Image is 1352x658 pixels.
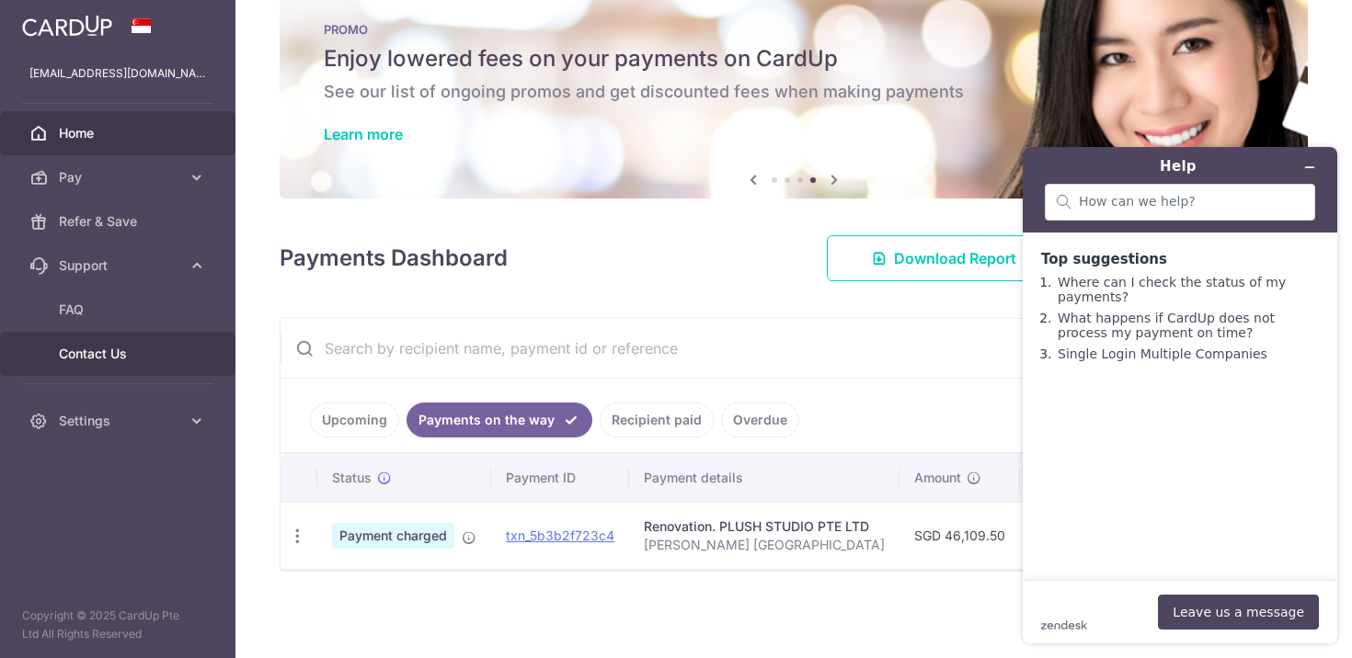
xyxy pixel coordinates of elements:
[506,528,614,543] a: txn_5b3b2f723c4
[332,523,454,549] span: Payment charged
[1008,132,1352,658] iframe: Find more information here
[42,13,80,29] span: Help
[22,15,112,37] img: CardUp
[59,124,180,142] span: Home
[324,22,1264,37] p: PROMO
[721,403,799,437] a: Overdue
[324,125,403,143] a: Learn more
[914,469,961,487] span: Amount
[59,212,180,231] span: Refer & Save
[29,64,206,83] p: [EMAIL_ADDRESS][DOMAIN_NAME]
[629,454,899,502] th: Payment details
[644,536,885,554] p: [PERSON_NAME] [GEOGRAPHIC_DATA]
[899,502,1020,569] td: SGD 46,109.50
[59,412,180,430] span: Settings
[280,242,508,275] h4: Payments Dashboard
[600,403,714,437] a: Recipient paid
[59,256,180,275] span: Support
[332,469,372,487] span: Status
[644,517,885,536] div: Renovation. PLUSH STUDIO PTE LTD
[310,403,399,437] a: Upcoming
[324,81,1264,103] h6: See our list of ongoing promos and get discounted fees when making payments
[59,345,180,363] span: Contact Us
[827,235,1061,281] a: Download Report
[324,44,1264,74] h5: Enjoy lowered fees on your payments on CardUp
[59,301,180,319] span: FAQ
[59,168,180,187] span: Pay
[281,319,1263,378] input: Search by recipient name, payment id or reference
[407,403,592,437] a: Payments on the way
[894,247,1016,269] span: Download Report
[491,454,629,502] th: Payment ID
